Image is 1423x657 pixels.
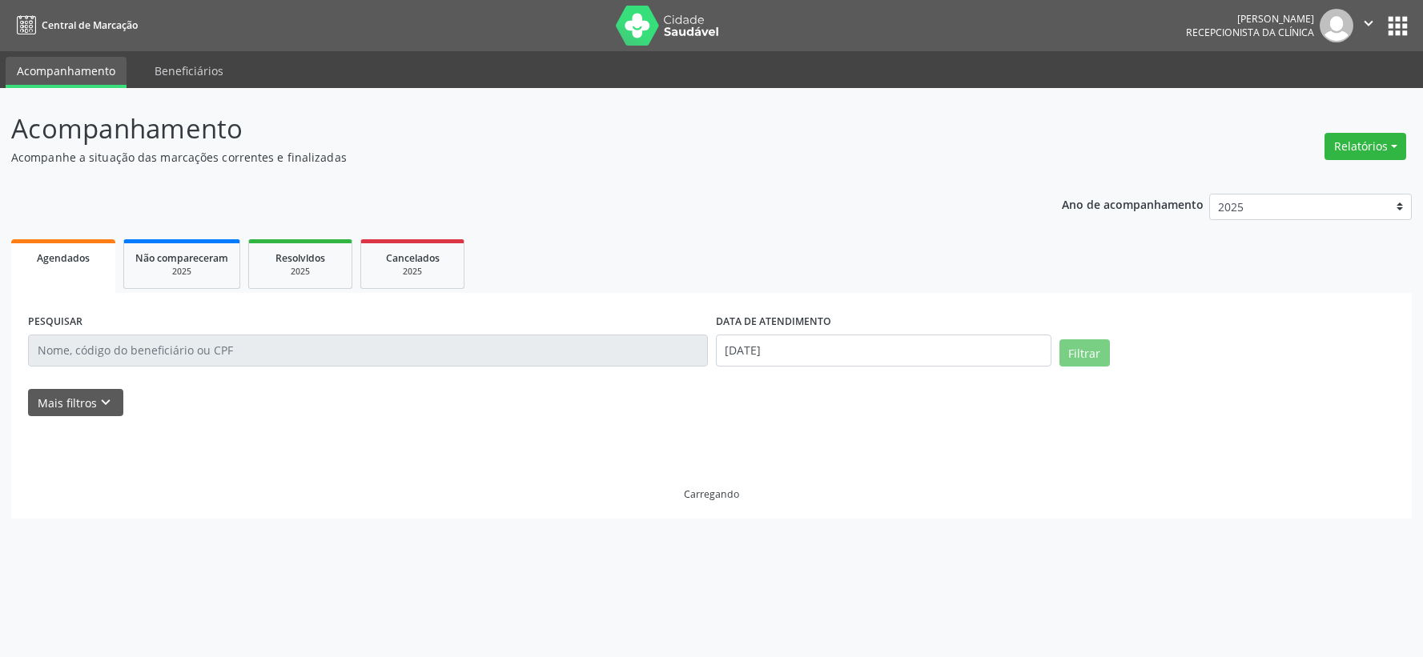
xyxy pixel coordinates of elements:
a: Central de Marcação [11,12,138,38]
span: Cancelados [386,251,440,265]
button: Filtrar [1059,339,1110,367]
div: 2025 [135,266,228,278]
span: Central de Marcação [42,18,138,32]
p: Acompanhe a situação das marcações correntes e finalizadas [11,149,991,166]
p: Ano de acompanhamento [1062,194,1204,214]
div: 2025 [372,266,452,278]
span: Agendados [37,251,90,265]
button: Mais filtroskeyboard_arrow_down [28,389,123,417]
a: Beneficiários [143,57,235,85]
span: Não compareceram [135,251,228,265]
label: DATA DE ATENDIMENTO [716,310,831,335]
div: 2025 [260,266,340,278]
input: Nome, código do beneficiário ou CPF [28,335,708,367]
p: Acompanhamento [11,109,991,149]
button:  [1353,9,1384,42]
span: Resolvidos [275,251,325,265]
i: keyboard_arrow_down [97,394,115,411]
input: Selecione um intervalo [716,335,1051,367]
button: apps [1384,12,1412,40]
img: img [1320,9,1353,42]
button: Relatórios [1325,133,1406,160]
a: Acompanhamento [6,57,127,88]
label: PESQUISAR [28,310,82,335]
div: Carregando [684,487,739,501]
span: Recepcionista da clínica [1186,26,1314,39]
div: [PERSON_NAME] [1186,12,1314,26]
i:  [1360,14,1377,32]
